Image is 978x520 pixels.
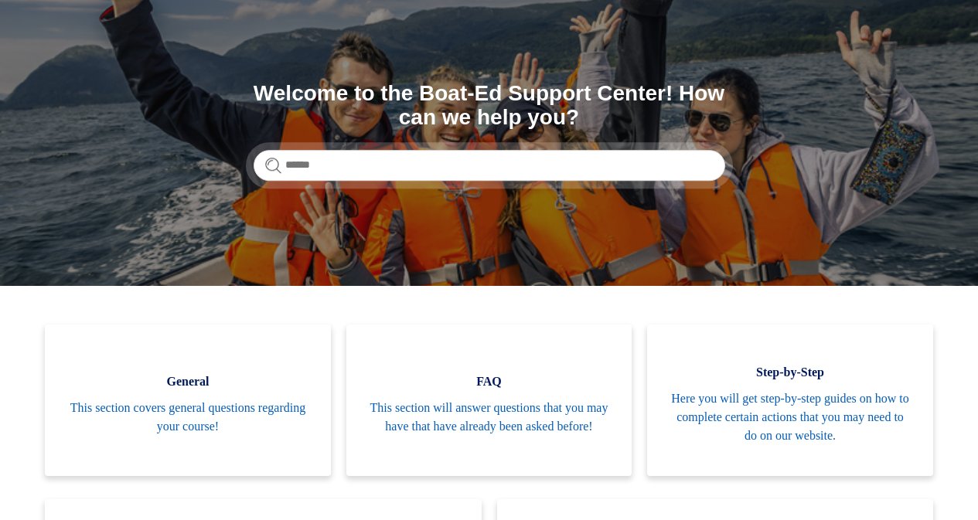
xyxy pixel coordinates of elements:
[68,399,308,436] span: This section covers general questions regarding your course!
[647,325,933,476] a: Step-by-Step Here you will get step-by-step guides on how to complete certain actions that you ma...
[68,372,308,391] span: General
[254,150,725,181] input: Search
[670,389,910,445] span: Here you will get step-by-step guides on how to complete certain actions that you may need to do ...
[45,325,331,476] a: General This section covers general questions regarding your course!
[370,399,609,436] span: This section will answer questions that you may have that have already been asked before!
[370,372,609,391] span: FAQ
[670,363,910,382] span: Step-by-Step
[346,325,632,476] a: FAQ This section will answer questions that you may have that have already been asked before!
[254,82,725,130] h1: Welcome to the Boat-Ed Support Center! How can we help you?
